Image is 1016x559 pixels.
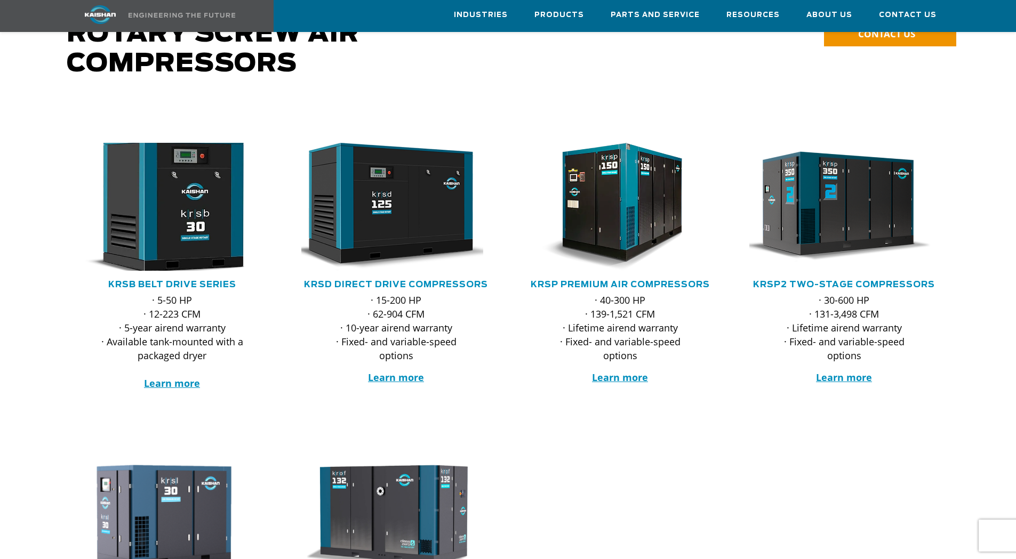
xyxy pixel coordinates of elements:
span: Resources [726,9,780,21]
div: krsp150 [525,143,715,271]
a: KRSP Premium Air Compressors [531,280,710,289]
div: krsb30 [77,143,267,271]
span: Industries [454,9,508,21]
span: Parts and Service [611,9,700,21]
img: krsp350 [741,143,931,271]
a: Industries [454,1,508,29]
img: krsp150 [517,143,707,271]
a: KRSD Direct Drive Compressors [304,280,488,289]
a: Contact Us [879,1,937,29]
a: Learn more [144,377,200,390]
a: KRSP2 Two-Stage Compressors [753,280,935,289]
span: Products [534,9,584,21]
img: krsb30 [60,136,269,277]
a: Products [534,1,584,29]
img: kaishan logo [60,5,140,24]
p: · 15-200 HP · 62-904 CFM · 10-year airend warranty · Fixed- and variable-speed options [323,293,470,362]
a: Learn more [368,371,424,384]
p: · 5-50 HP · 12-223 CFM · 5-year airend warranty · Available tank-mounted with a packaged dryer [99,293,246,390]
a: Learn more [592,371,648,384]
a: Resources [726,1,780,29]
div: krsp350 [749,143,939,271]
span: Contact Us [879,9,937,21]
p: · 40-300 HP · 139-1,521 CFM · Lifetime airend warranty · Fixed- and variable-speed options [547,293,694,362]
img: Engineering the future [129,13,235,18]
p: · 30-600 HP · 131-3,498 CFM · Lifetime airend warranty · Fixed- and variable-speed options [771,293,918,362]
span: About Us [806,9,852,21]
a: Learn more [816,371,872,384]
img: krsd125 [293,143,483,271]
span: CONTACT US [858,28,915,40]
div: krsd125 [301,143,491,271]
a: Parts and Service [611,1,700,29]
a: CONTACT US [824,22,956,46]
a: KRSB Belt Drive Series [108,280,236,289]
a: About Us [806,1,852,29]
